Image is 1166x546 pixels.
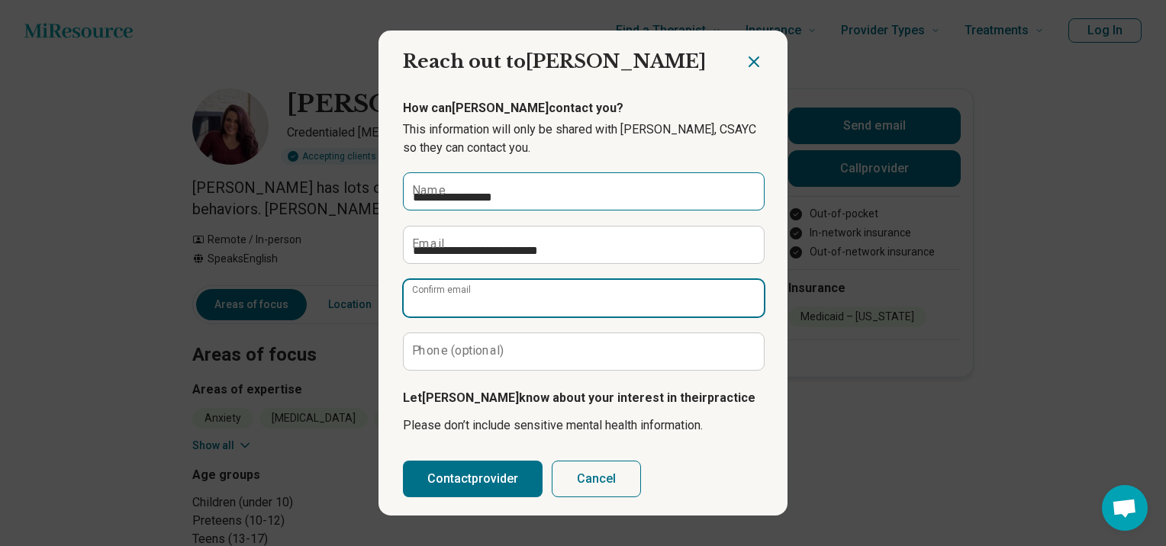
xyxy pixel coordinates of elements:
label: Confirm email [412,285,471,294]
span: Reach out to [PERSON_NAME] [403,50,706,72]
p: How can [PERSON_NAME] contact you? [403,99,763,117]
p: This information will only be shared with [PERSON_NAME], CSAYC so they can contact you. [403,120,763,157]
label: Email [412,238,444,250]
button: Close dialog [745,53,763,71]
p: Please don’t include sensitive mental health information. [403,416,763,435]
label: Phone (optional) [412,345,504,357]
button: Cancel [552,461,641,497]
button: Contactprovider [403,461,543,497]
p: Let [PERSON_NAME] know about your interest in their practice [403,389,763,407]
label: Name [412,185,446,197]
